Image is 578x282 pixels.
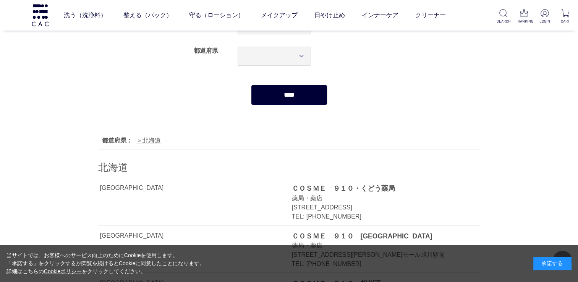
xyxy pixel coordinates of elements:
[291,194,463,203] div: 薬局・薬店
[291,241,463,250] div: 薬局・薬店
[123,5,172,26] a: 整える（パック）
[31,4,50,26] img: logo
[517,18,531,24] p: RANKING
[361,5,398,26] a: インナーケア
[517,9,531,24] a: RANKING
[314,5,345,26] a: 日やけ止め
[194,47,218,54] label: 都道府県
[559,18,572,24] p: CART
[497,18,510,24] p: SEARCH
[533,257,572,270] div: 承諾する
[291,183,463,193] div: ＣＯＳＭＥ ９１０・くどう薬局
[136,137,161,144] a: 北海道
[6,251,205,276] div: 当サイトでは、お客様へのサービス向上のためにCookieを使用します。 「承諾する」をクリックするか閲覧を続けるとCookieに同意したことになります。 詳細はこちらの をクリックしてください。
[63,5,106,26] a: 洗う（洗浄料）
[291,212,463,221] div: TEL: [PHONE_NUMBER]
[44,268,82,274] a: Cookieポリシー
[415,5,445,26] a: クリーナー
[538,9,551,24] a: LOGIN
[291,203,463,212] div: [STREET_ADDRESS]
[102,136,133,145] div: 都道府県：
[291,231,463,241] div: ＣＯＳＭＥ ９１０ [GEOGRAPHIC_DATA]
[100,183,195,193] div: [GEOGRAPHIC_DATA]
[189,5,244,26] a: 守る（ローション）
[100,231,195,240] div: [GEOGRAPHIC_DATA]
[497,9,510,24] a: SEARCH
[538,18,551,24] p: LOGIN
[98,161,480,174] h2: 北海道
[261,5,297,26] a: メイクアップ
[559,9,572,24] a: CART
